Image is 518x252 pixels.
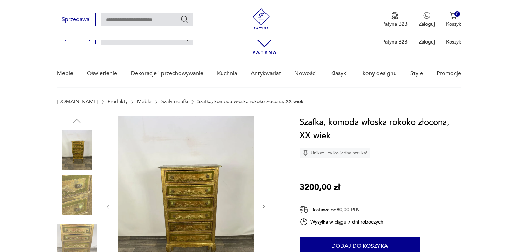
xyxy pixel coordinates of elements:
a: Style [410,60,423,87]
a: Kuchnia [217,60,237,87]
img: Ikonka użytkownika [423,12,430,19]
p: Patyna B2B [382,21,408,27]
img: Ikona medalu [391,12,398,20]
a: Produkty [108,99,128,105]
img: Zdjęcie produktu Szafka, komoda włoska rokoko złocona, XX wiek [57,175,97,215]
div: 0 [454,11,460,17]
a: Ikona medaluPatyna B2B [382,12,408,27]
button: Szukaj [180,15,189,24]
a: Nowości [294,60,317,87]
p: Patyna B2B [382,39,408,45]
a: Meble [57,60,73,87]
p: Koszyk [446,39,461,45]
div: Wysyłka w ciągu 7 dni roboczych [300,218,384,226]
a: Sprzedawaj [57,18,96,22]
a: Klasyki [330,60,348,87]
img: Zdjęcie produktu Szafka, komoda włoska rokoko złocona, XX wiek [57,130,97,170]
button: Patyna B2B [382,12,408,27]
p: 3200,00 zł [300,181,340,194]
a: Dekoracje i przechowywanie [131,60,203,87]
div: Unikat - tylko jedna sztuka! [300,148,370,158]
button: 0Koszyk [446,12,461,27]
h1: Szafka, komoda włoska rokoko złocona, XX wiek [300,116,461,142]
a: Antykwariat [251,60,281,87]
p: Koszyk [446,21,461,27]
img: Ikona koszyka [450,12,457,19]
div: Dostawa od 80,00 PLN [300,205,384,214]
img: Ikona diamentu [302,150,309,156]
a: Oświetlenie [87,60,117,87]
a: Promocje [437,60,461,87]
img: Patyna - sklep z meblami i dekoracjami vintage [251,8,272,29]
p: Zaloguj [419,39,435,45]
button: Sprzedawaj [57,13,96,26]
a: Szafy i szafki [161,99,188,105]
a: Ikony designu [361,60,397,87]
a: Meble [137,99,152,105]
img: Ikona dostawy [300,205,308,214]
a: Sprzedawaj [57,36,96,41]
button: Zaloguj [419,12,435,27]
a: [DOMAIN_NAME] [57,99,98,105]
p: Zaloguj [419,21,435,27]
p: Szafka, komoda włoska rokoko złocona, XX wiek [197,99,303,105]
